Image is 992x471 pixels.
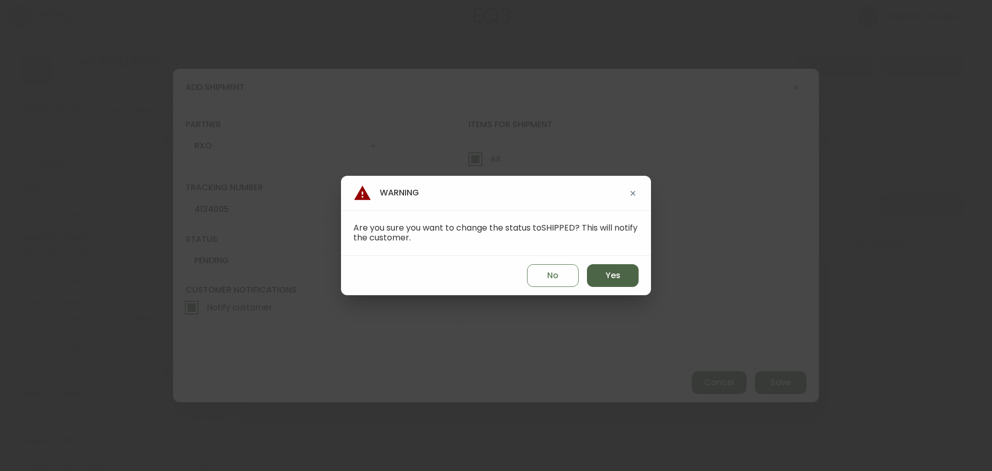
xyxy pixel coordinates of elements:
[587,264,639,287] button: Yes
[353,184,419,202] h4: Warning
[353,222,638,244] span: Are you sure you want to change the status to SHIPPED ? This will notify the customer.
[527,264,579,287] button: No
[547,270,559,281] span: No
[606,270,621,281] span: Yes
